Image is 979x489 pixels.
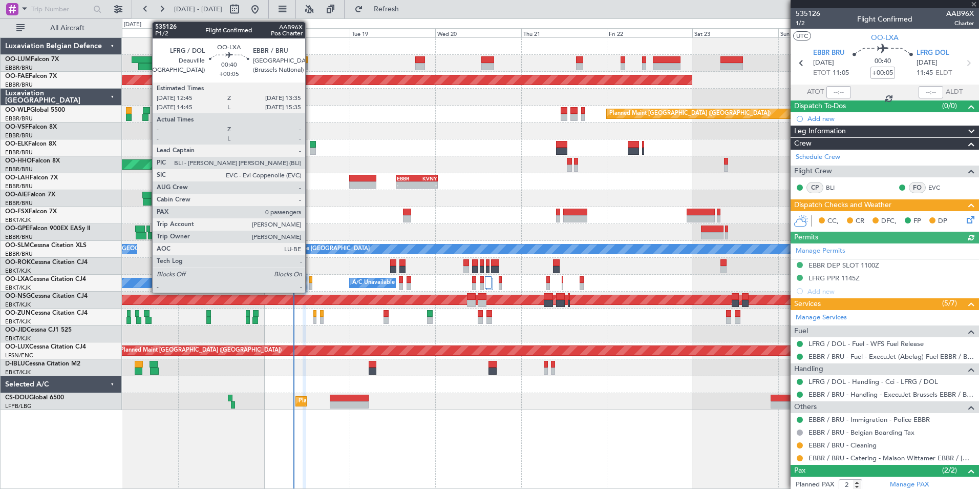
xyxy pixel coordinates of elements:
a: Manage Services [796,313,847,323]
div: Flight Confirmed [857,14,912,25]
span: [DATE] [917,58,938,68]
div: Planned Maint [GEOGRAPHIC_DATA] ([GEOGRAPHIC_DATA]) [299,394,460,409]
span: OO-LXA [871,32,899,43]
a: EBBR/BRU [5,115,33,123]
span: Services [794,298,821,310]
span: OO-WLP [5,107,30,113]
a: OO-AIEFalcon 7X [5,192,55,198]
span: Fuel [794,325,808,337]
div: Thu 21 [521,28,607,37]
button: All Aircraft [11,20,111,36]
a: EBBR / BRU - Handling - ExecuJet Brussels EBBR / BRU [808,390,974,399]
span: OO-NSG [5,293,31,299]
span: OO-JID [5,327,27,333]
span: OO-SLM [5,242,30,249]
span: [DATE] - [DATE] [174,5,222,14]
span: OO-LXA [5,276,29,282]
span: (5/7) [942,298,957,309]
a: OO-FAEFalcon 7X [5,73,57,79]
a: OO-JIDCessna CJ1 525 [5,327,72,333]
div: Sun 24 [778,28,864,37]
a: OO-ROKCessna Citation CJ4 [5,259,88,266]
span: ELDT [935,68,952,78]
span: OO-ELK [5,141,28,147]
a: OO-GPEFalcon 900EX EASy II [5,226,90,232]
span: Charter [946,19,974,28]
span: (2/2) [942,465,957,476]
span: All Aircraft [27,25,108,32]
span: CS-DOU [5,395,29,401]
span: [DATE] [813,58,834,68]
div: A/C Unavailable [GEOGRAPHIC_DATA] ([GEOGRAPHIC_DATA] National) [352,275,543,291]
a: OO-LAHFalcon 7X [5,175,58,181]
a: OO-LUXCessna Citation CJ4 [5,344,86,350]
a: EBBR/BRU [5,64,33,72]
span: Crew [794,138,812,150]
div: EBBR [397,175,417,181]
div: KVNY [417,175,437,181]
span: ATOT [807,87,824,97]
span: Flight Crew [794,166,832,177]
a: EBBR/BRU [5,149,33,156]
div: Add new [807,114,974,123]
div: Planned Maint [GEOGRAPHIC_DATA] ([GEOGRAPHIC_DATA]) [609,106,771,121]
span: ALDT [946,87,963,97]
a: EBBR / BRU - Fuel - ExecuJet (Abelag) Fuel EBBR / BRU [808,352,974,361]
a: LFRG / DOL - Fuel - WFS Fuel Release [808,339,924,348]
span: OO-ZUN [5,310,31,316]
a: EBKT/KJK [5,301,31,309]
div: Sat 23 [692,28,778,37]
span: Others [794,401,817,413]
a: LFSN/ENC [5,352,33,359]
div: Fri 22 [607,28,692,37]
span: 535126 [796,8,820,19]
div: Planned Maint [GEOGRAPHIC_DATA] ([GEOGRAPHIC_DATA] National) [202,55,388,71]
span: Handling [794,363,823,375]
div: Wed 20 [435,28,521,37]
a: EBBR / BRU - Cleaning [808,441,877,450]
a: OO-FSXFalcon 7X [5,209,57,215]
span: FP [913,216,921,227]
span: 11:05 [833,68,849,78]
a: EBBR/BRU [5,182,33,190]
span: CC, [827,216,839,227]
a: EBBR / BRU - Belgian Boarding Tax [808,428,914,437]
a: Schedule Crew [796,152,840,162]
span: Dispatch Checks and Weather [794,199,891,211]
span: Dispatch To-Dos [794,100,846,112]
a: EBBR/BRU [5,81,33,89]
a: EBBR/BRU [5,166,33,173]
div: - [397,182,417,188]
span: OO-FSX [5,209,29,215]
div: Sun 17 [178,28,264,37]
span: (0/0) [942,100,957,111]
a: D-IBLUCessna Citation M2 [5,361,80,367]
a: EVC [928,183,951,192]
div: FO [909,182,926,193]
a: EBKT/KJK [5,216,31,224]
div: A/C Unavailable [GEOGRAPHIC_DATA] [267,241,370,257]
span: OO-GPE [5,226,29,232]
div: Mon 18 [264,28,350,37]
a: OO-LUMFalcon 7X [5,56,59,63]
span: 00:40 [875,56,891,67]
a: EBBR/BRU [5,233,33,241]
div: Sat 16 [93,28,178,37]
a: OO-HHOFalcon 8X [5,158,60,164]
button: Refresh [350,1,411,17]
span: OO-LUX [5,344,29,350]
span: Pax [794,465,805,477]
div: - [417,182,437,188]
span: OO-LUM [5,56,31,63]
a: CS-DOUGlobal 6500 [5,395,64,401]
span: D-IBLU [5,361,25,367]
a: OO-WLPGlobal 5500 [5,107,65,113]
a: LFRG / DOL - Handling - Cci - LFRG / DOL [808,377,938,386]
a: EBKT/KJK [5,284,31,292]
div: Planned Maint [GEOGRAPHIC_DATA] ([GEOGRAPHIC_DATA]) [120,343,282,358]
a: BLI [826,183,849,192]
div: CP [806,182,823,193]
span: EBBR BRU [813,48,844,58]
a: OO-LXACessna Citation CJ4 [5,276,86,282]
div: [DATE] [124,21,141,29]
